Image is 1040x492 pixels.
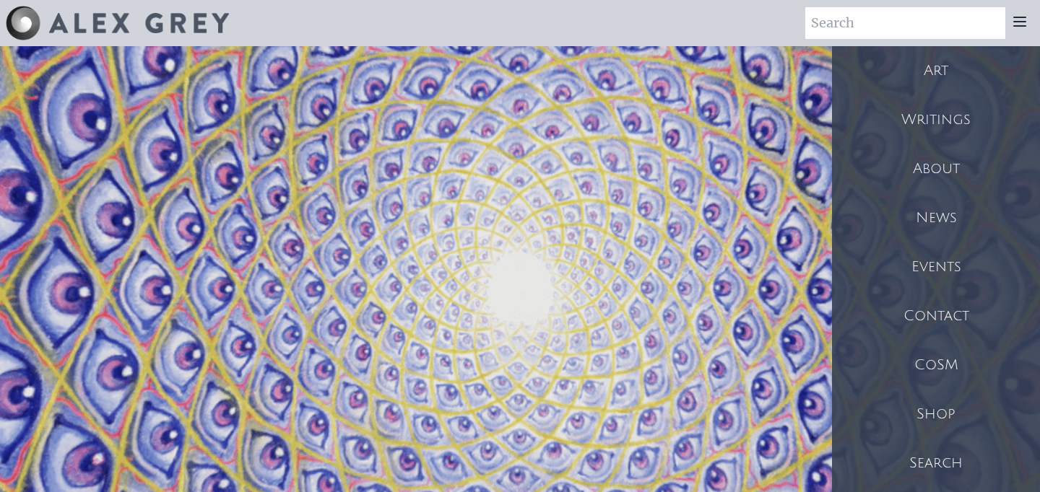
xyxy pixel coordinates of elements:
input: Search [805,7,1005,39]
a: Writings [832,95,1040,144]
a: Search [832,439,1040,488]
a: About [832,144,1040,193]
a: Events [832,242,1040,291]
a: News [832,193,1040,242]
a: CoSM [832,341,1040,390]
a: Art [832,46,1040,95]
a: Shop [832,390,1040,439]
a: Contact [832,291,1040,341]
